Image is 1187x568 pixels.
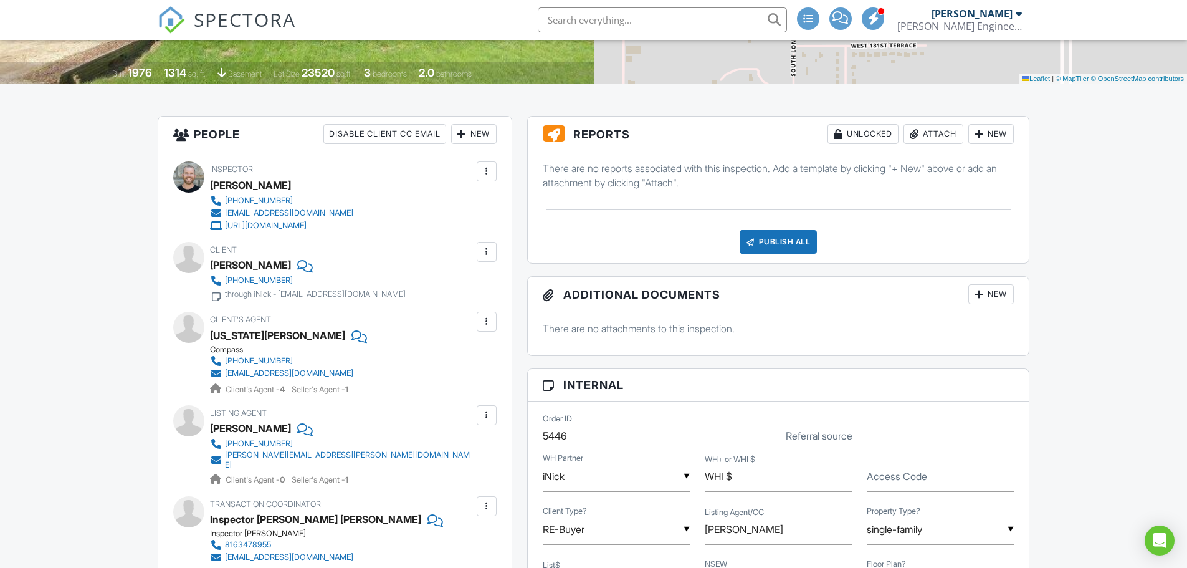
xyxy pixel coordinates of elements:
a: [PERSON_NAME] [210,419,291,438]
div: 1314 [164,66,186,79]
a: [PERSON_NAME][EMAIL_ADDRESS][PERSON_NAME][DOMAIN_NAME] [210,450,474,470]
span: Inspector [210,165,253,174]
div: Unlocked [827,124,899,144]
label: Listing Agent/CC [705,506,764,517]
span: bathrooms [436,69,472,79]
h3: Reports [528,117,1029,152]
div: New [968,284,1014,304]
div: 2.0 [419,66,434,79]
span: bedrooms [373,69,407,79]
a: [PHONE_NUMBER] [210,195,353,207]
a: © OpenStreetMap contributors [1091,75,1184,82]
div: [PHONE_NUMBER] [225,276,293,286]
div: 3 [364,66,371,79]
a: Leaflet [1022,75,1050,82]
label: Order ID [543,413,572,424]
input: Listing Agent/CC [705,514,852,545]
span: | [1052,75,1054,82]
strong: 1 [345,385,348,394]
div: Publish All [740,230,818,254]
input: Search everything... [538,7,787,32]
label: Access Code [867,469,927,483]
div: 8163478955 [225,540,271,550]
strong: 4 [280,385,285,394]
div: Open Intercom Messenger [1145,526,1175,556]
div: Compass [210,345,367,355]
p: There are no reports associated with this inspection. Add a template by clicking "+ New" above or... [543,161,1014,190]
div: Attach [903,124,963,144]
div: [PERSON_NAME] [210,176,291,195]
label: WH Partner [543,453,583,464]
span: basement [228,69,262,79]
div: [PHONE_NUMBER] [225,356,293,366]
div: [PERSON_NAME] [932,7,1013,20]
div: [EMAIL_ADDRESS][DOMAIN_NAME] [225,552,353,562]
a: [PHONE_NUMBER] [210,274,406,287]
a: [US_STATE][PERSON_NAME] [210,326,345,345]
a: 8163478955 [210,539,433,551]
label: Referral source [786,429,852,443]
div: New [451,124,497,144]
div: Schroeder Engineering, LLC [897,20,1022,32]
span: Client [210,245,237,254]
strong: 0 [280,475,285,484]
div: [EMAIL_ADDRESS][DOMAIN_NAME] [225,208,353,218]
div: 1976 [128,66,152,79]
div: [EMAIL_ADDRESS][DOMAIN_NAME] [225,368,353,378]
div: [PHONE_NUMBER] [225,196,293,206]
p: There are no attachments to this inspection. [543,322,1014,335]
a: [URL][DOMAIN_NAME] [210,219,353,232]
div: [PHONE_NUMBER] [225,439,293,449]
a: [EMAIL_ADDRESS][DOMAIN_NAME] [210,207,353,219]
span: Built [112,69,126,79]
span: Seller's Agent - [292,475,348,484]
span: Client's Agent - [226,385,287,394]
img: The Best Home Inspection Software - Spectora [158,6,185,34]
div: Inspector [PERSON_NAME] [210,529,443,539]
div: through iNick - [EMAIL_ADDRESS][DOMAIN_NAME] [225,289,406,299]
a: [PHONE_NUMBER] [210,438,474,450]
span: sq. ft. [188,69,206,79]
span: sq.ft. [336,69,352,79]
div: [PERSON_NAME][EMAIL_ADDRESS][PERSON_NAME][DOMAIN_NAME] [225,450,474,470]
span: Client's Agent - [226,475,287,484]
a: © MapTiler [1056,75,1089,82]
div: Disable Client CC Email [323,124,446,144]
input: Access Code [867,461,1014,492]
span: SPECTORA [194,6,296,32]
label: Client Type? [543,506,587,517]
a: [EMAIL_ADDRESS][DOMAIN_NAME] [210,551,433,564]
div: [URL][DOMAIN_NAME] [225,221,307,231]
span: Client's Agent [210,315,271,324]
input: WH+ or WHI $ [705,461,852,492]
div: Inspector [PERSON_NAME] [PERSON_NAME] [210,510,421,529]
div: New [968,124,1014,144]
a: [PHONE_NUMBER] [210,355,357,367]
label: WH+ or WHI $ [705,453,755,465]
strong: 1 [345,475,348,484]
span: Listing Agent [210,408,267,418]
div: 23520 [302,66,335,79]
a: SPECTORA [158,17,296,43]
div: [PERSON_NAME] [210,256,291,274]
a: [EMAIL_ADDRESS][DOMAIN_NAME] [210,367,357,380]
h3: Internal [528,369,1029,402]
span: Lot Size [274,69,300,79]
span: Seller's Agent - [292,385,348,394]
h3: People [158,117,512,152]
label: Property Type? [867,506,920,517]
h3: Additional Documents [528,277,1029,312]
span: Transaction Coordinator [210,499,321,509]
